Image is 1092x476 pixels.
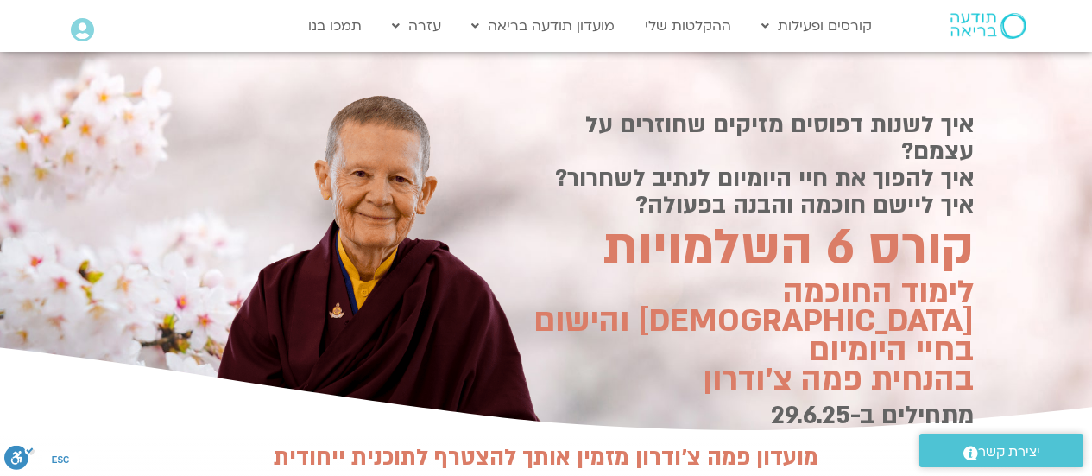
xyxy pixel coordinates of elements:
img: תודעה בריאה [950,13,1026,39]
a: עזרה [383,10,450,42]
h2: לימוד החוכמה [DEMOGRAPHIC_DATA] והישום בחיי היומיום בהנחית פמה צ׳ודרון [508,278,974,394]
h2: מועדון פמה צ׳ודרון מזמין אותך להצטרף לתוכנית ייחודית [184,445,909,471]
a: מועדון תודעה בריאה [463,10,623,42]
a: תמכו בנו [300,10,370,42]
h2: איך לשנות דפוסים מזיקים שחוזרים על עצמם? איך להפוך את חיי היומיום לנתיב לשחרור? איך ליישם חוכמה ו... [508,111,974,219]
h2: מתחילים ב-29.6.25 [508,401,974,429]
span: יצירת קשר [978,441,1040,464]
a: ההקלטות שלי [636,10,740,42]
a: יצירת קשר [919,434,1083,467]
h2: קורס 6 השלמויות [508,225,974,271]
a: קורסים ופעילות [753,10,881,42]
